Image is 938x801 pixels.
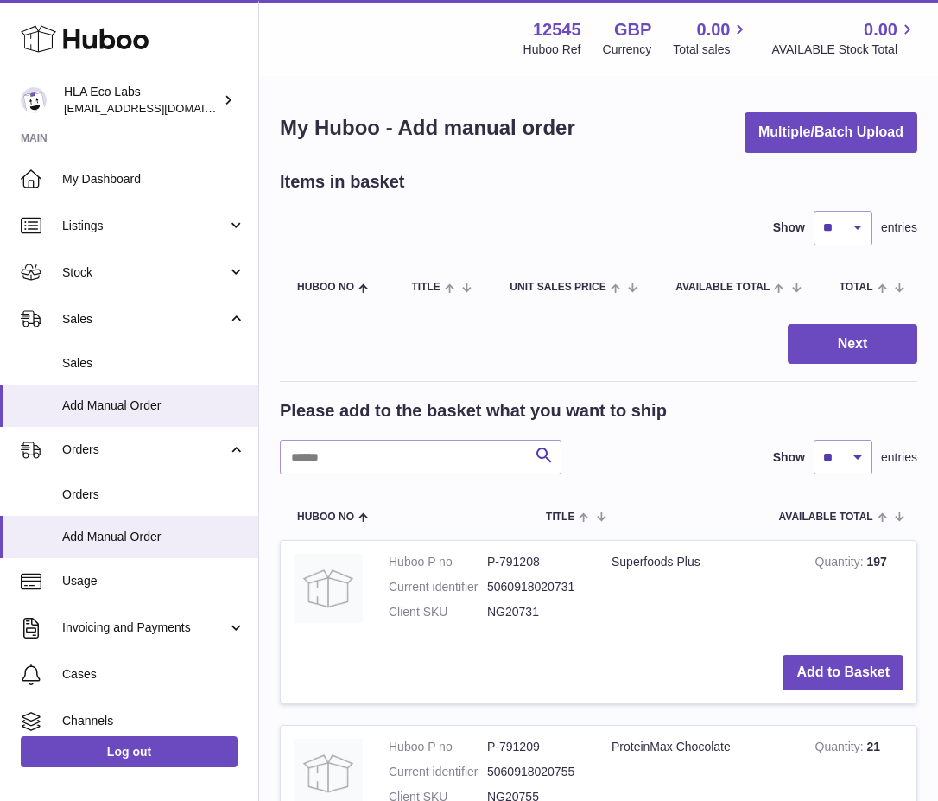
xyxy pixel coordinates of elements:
[788,324,917,365] button: Next
[771,41,917,58] span: AVAILABLE Stock Total
[773,449,805,466] label: Show
[487,554,586,570] dd: P-791208
[389,604,487,620] dt: Client SKU
[815,555,867,573] strong: Quantity
[64,101,254,115] span: [EMAIL_ADDRESS][DOMAIN_NAME]
[62,713,245,729] span: Channels
[62,218,227,234] span: Listings
[697,18,731,41] span: 0.00
[881,219,917,236] span: entries
[745,112,917,153] button: Multiple/Batch Upload
[523,41,581,58] div: Huboo Ref
[62,171,245,188] span: My Dashboard
[546,512,574,523] span: Title
[62,442,227,458] span: Orders
[771,18,917,58] a: 0.00 AVAILABLE Stock Total
[62,264,227,281] span: Stock
[62,311,227,327] span: Sales
[297,512,354,523] span: Huboo no
[614,18,651,41] strong: GBP
[62,666,245,683] span: Cases
[533,18,581,41] strong: 12545
[603,41,652,58] div: Currency
[815,740,867,758] strong: Quantity
[783,655,903,690] button: Add to Basket
[280,399,667,423] h2: Please add to the basket what you want to ship
[675,282,770,293] span: AVAILABLE Total
[21,87,47,113] img: clinton@newgendirect.com
[280,114,575,142] h1: My Huboo - Add manual order
[389,579,487,595] dt: Current identifier
[294,554,363,623] img: Superfoods Plus
[389,554,487,570] dt: Huboo P no
[64,84,219,117] div: HLA Eco Labs
[487,579,586,595] dd: 5060918020731
[297,282,354,293] span: Huboo no
[62,486,245,503] span: Orders
[21,736,238,767] a: Log out
[62,620,227,636] span: Invoicing and Payments
[487,604,586,620] dd: NG20731
[773,219,805,236] label: Show
[487,764,586,780] dd: 5060918020755
[62,355,245,372] span: Sales
[62,573,245,589] span: Usage
[840,282,873,293] span: Total
[779,512,873,523] span: AVAILABLE Total
[881,449,917,466] span: entries
[280,170,405,194] h2: Items in basket
[802,541,916,642] td: 197
[487,739,586,755] dd: P-791209
[411,282,440,293] span: Title
[864,18,897,41] span: 0.00
[389,764,487,780] dt: Current identifier
[389,739,487,755] dt: Huboo P no
[599,541,802,642] td: Superfoods Plus
[62,397,245,414] span: Add Manual Order
[673,41,750,58] span: Total sales
[62,529,245,545] span: Add Manual Order
[510,282,605,293] span: Unit Sales Price
[673,18,750,58] a: 0.00 Total sales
